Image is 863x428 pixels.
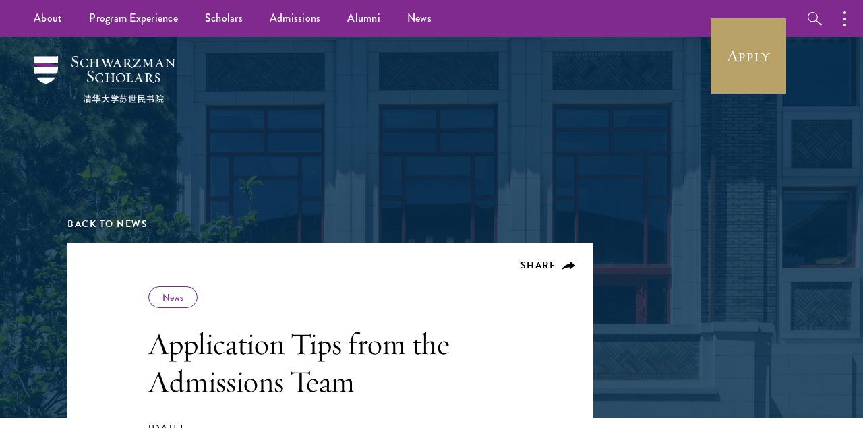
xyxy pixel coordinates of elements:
[34,56,175,103] img: Schwarzman Scholars
[520,259,576,272] button: Share
[148,325,512,400] h1: Application Tips from the Admissions Team
[67,217,148,231] a: Back to News
[520,258,556,272] span: Share
[162,291,183,304] a: News
[711,18,786,94] a: Apply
